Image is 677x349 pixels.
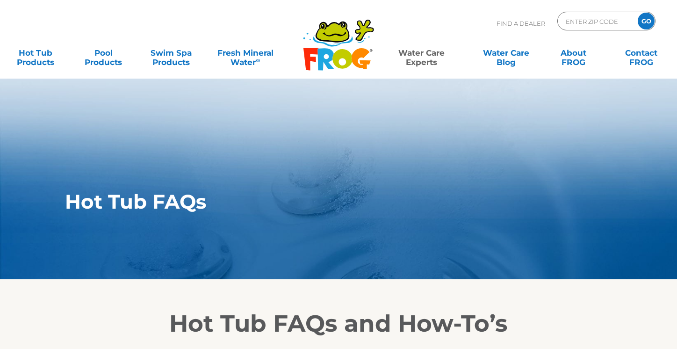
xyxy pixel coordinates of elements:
input: GO [638,13,655,29]
input: Zip Code Form [565,15,628,28]
a: Water CareBlog [480,44,533,62]
h2: Hot Tub FAQs and How-To’s [51,310,626,338]
p: Find A Dealer [497,12,545,35]
h1: Hot Tub FAQs [65,190,569,213]
a: Swim SpaProducts [145,44,198,62]
a: PoolProducts [77,44,130,62]
sup: ∞ [256,57,260,64]
a: Hot TubProducts [9,44,62,62]
a: ContactFROG [615,44,668,62]
a: Water CareExperts [379,44,464,62]
a: Fresh MineralWater∞ [212,44,278,62]
a: AboutFROG [547,44,600,62]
